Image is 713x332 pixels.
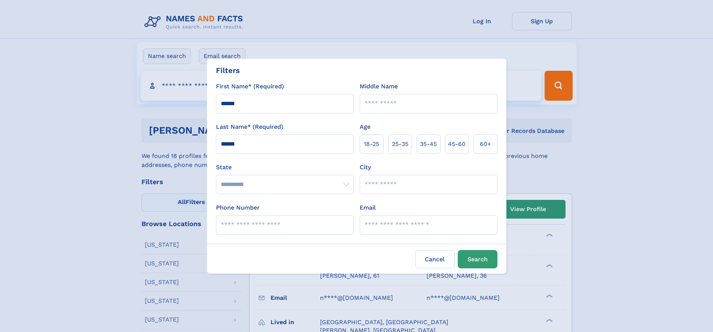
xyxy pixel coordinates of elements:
[448,140,466,149] span: 45‑60
[216,65,240,76] div: Filters
[360,203,376,212] label: Email
[392,140,408,149] span: 25‑35
[216,203,260,212] label: Phone Number
[360,163,371,172] label: City
[216,82,284,91] label: First Name* (Required)
[216,163,354,172] label: State
[458,250,497,268] button: Search
[415,250,455,268] label: Cancel
[364,140,379,149] span: 18‑25
[360,122,371,131] label: Age
[216,122,283,131] label: Last Name* (Required)
[420,140,437,149] span: 35‑45
[360,82,398,91] label: Middle Name
[480,140,491,149] span: 60+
